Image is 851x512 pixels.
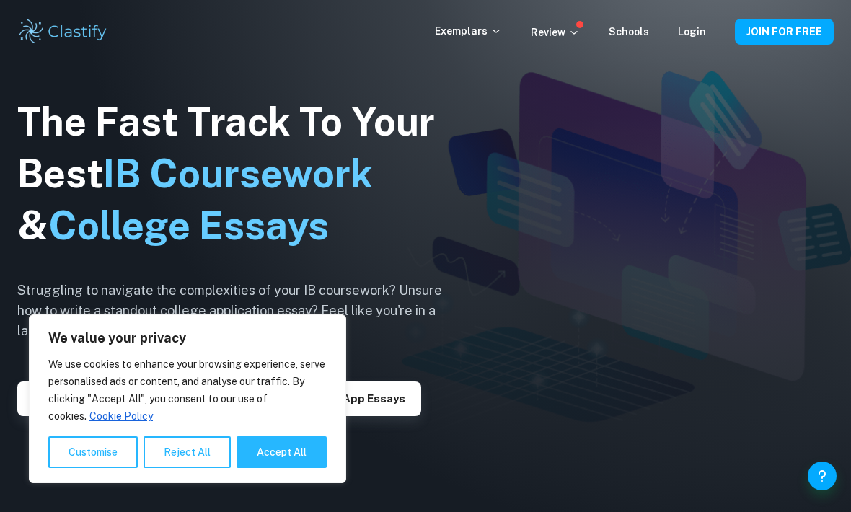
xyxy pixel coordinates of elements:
img: Clastify logo [17,17,109,46]
p: Exemplars [435,23,502,39]
span: College Essays [48,203,329,248]
button: JOIN FOR FREE [735,19,834,45]
span: IB Coursework [103,151,373,196]
p: We value your privacy [48,330,327,347]
button: Accept All [237,436,327,468]
button: Help and Feedback [808,462,837,490]
p: We use cookies to enhance your browsing experience, serve personalised ads or content, and analys... [48,356,327,425]
button: Reject All [144,436,231,468]
a: Login [678,26,706,37]
button: Explore IAs [17,381,110,416]
button: Customise [48,436,138,468]
a: Schools [609,26,649,37]
h6: Struggling to navigate the complexities of your IB coursework? Unsure how to write a standout col... [17,281,464,341]
p: Review [531,25,580,40]
div: We value your privacy [29,314,346,483]
h1: The Fast Track To Your Best & [17,96,464,252]
a: Explore IAs [17,391,110,405]
a: Cookie Policy [89,410,154,423]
